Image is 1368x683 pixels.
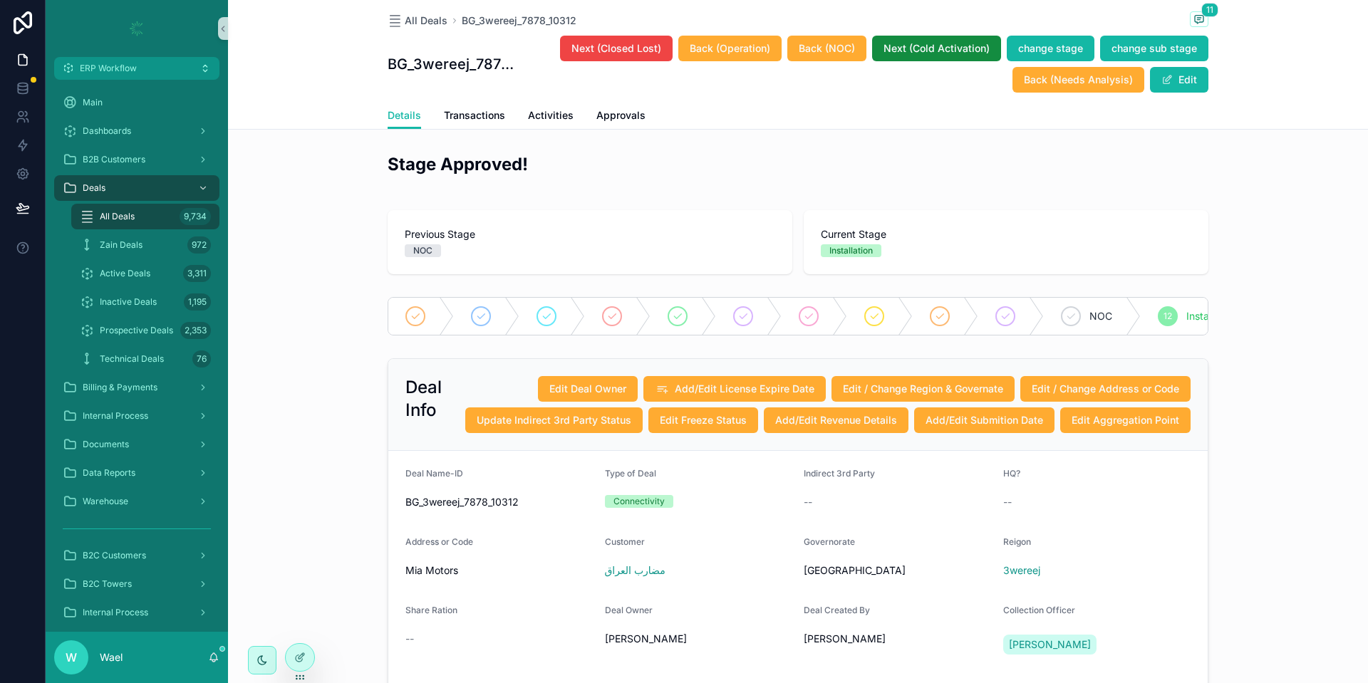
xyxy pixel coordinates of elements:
a: Internal Process [54,600,219,625]
span: HQ? [1003,468,1020,479]
span: Share Ration [405,605,457,615]
a: Approvals [596,103,646,131]
a: Technical Deals76 [71,346,219,372]
button: Add/Edit Revenue Details [764,407,908,433]
span: Inactive Deals [100,296,157,308]
span: Edit / Change Address or Code [1032,382,1179,396]
span: Next (Closed Lost) [571,41,661,56]
span: Previous Stage [405,227,775,241]
div: 1,195 [184,293,211,311]
span: Data Reports [83,467,135,479]
button: Update Indirect 3rd Party Status [465,407,643,433]
span: Edit Deal Owner [549,382,626,396]
span: BG_3wereej_7878_10312 [405,495,594,509]
a: All Deals [388,14,447,28]
button: Back (NOC) [787,36,866,61]
a: مضارب العراق [605,563,665,578]
span: Governorate [804,536,855,547]
span: All Deals [405,14,447,28]
span: Back (NOC) [799,41,855,56]
span: Mia Motors [405,563,594,578]
button: Next (Closed Lost) [560,36,673,61]
span: change stage [1018,41,1083,56]
div: 2,353 [180,322,211,339]
span: Deal Owner [605,605,653,615]
div: 972 [187,236,211,254]
span: [PERSON_NAME] [605,632,687,646]
span: Warehouse [83,496,128,507]
span: Update Indirect 3rd Party Status [477,413,631,427]
span: Edit Aggregation Point [1072,413,1179,427]
a: Active Deals3,311 [71,261,219,286]
a: Documents [54,432,219,457]
span: W [66,649,77,666]
button: Edit / Change Address or Code [1020,376,1191,402]
a: BG_3wereej_7878_10312 [462,14,576,28]
span: Add/Edit Submition Date [926,413,1043,427]
span: Zain Deals [100,239,142,251]
div: 3,311 [183,265,211,282]
span: Prospective Deals [100,325,173,336]
span: NOC [1089,309,1112,323]
button: Edit Freeze Status [648,407,758,433]
span: [PERSON_NAME] [804,632,886,646]
span: Active Deals [100,268,150,279]
a: Prospective Deals2,353 [71,318,219,343]
a: Activities [528,103,574,131]
span: Details [388,108,421,122]
a: B2B Customers [54,147,219,172]
button: ERP Workflow [54,57,219,80]
button: Next (Cold Activation) [872,36,1001,61]
h1: BG_3wereej_7878_10312 [388,54,520,74]
span: Add/Edit Revenue Details [775,413,897,427]
div: Installation [829,244,873,257]
span: Back (Operation) [690,41,770,56]
button: Back (Needs Analysis) [1012,67,1144,93]
a: Main [54,90,219,115]
a: Billing & Payments [54,375,219,400]
span: 3wereej [1003,563,1040,578]
span: Current Stage [821,227,1191,241]
button: Add/Edit License Expire Date [643,376,826,402]
span: Customer [605,536,645,547]
span: Billing & Payments [83,382,157,393]
button: Add/Edit Submition Date [914,407,1054,433]
a: Zain Deals972 [71,232,219,258]
a: Internal Process [54,403,219,429]
span: B2C Customers [83,550,146,561]
span: Edit / Change Region & Governate [843,382,1003,396]
span: Transactions [444,108,505,122]
a: Deals [54,175,219,201]
a: B2C Towers [54,571,219,597]
span: Activities [528,108,574,122]
span: Internal Process [83,410,148,422]
div: 76 [192,350,211,367]
button: Edit [1150,67,1208,93]
div: NOC [413,244,432,257]
a: Data Reports [54,460,219,486]
a: Inactive Deals1,195 [71,289,219,315]
span: Deals [83,182,105,194]
button: 11 [1190,11,1208,29]
span: [PERSON_NAME] [1009,637,1091,652]
span: Technical Deals [100,353,164,365]
span: -- [405,632,414,646]
div: scrollable content [46,80,228,632]
span: change sub stage [1111,41,1197,56]
img: App logo [125,17,148,40]
span: Back (Needs Analysis) [1024,73,1133,87]
a: All Deals9,734 [71,204,219,229]
span: Type of Deal [605,468,656,479]
span: Installation [1186,309,1236,323]
button: Edit Deal Owner [538,376,638,402]
span: Documents [83,439,129,450]
span: Approvals [596,108,646,122]
span: Reigon [1003,536,1031,547]
a: Warehouse [54,489,219,514]
h2: Stage Approved! [388,152,1208,176]
button: Edit Aggregation Point [1060,407,1191,433]
button: Back (Operation) [678,36,782,61]
a: Transactions [444,103,505,131]
a: B2C Customers [54,543,219,568]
